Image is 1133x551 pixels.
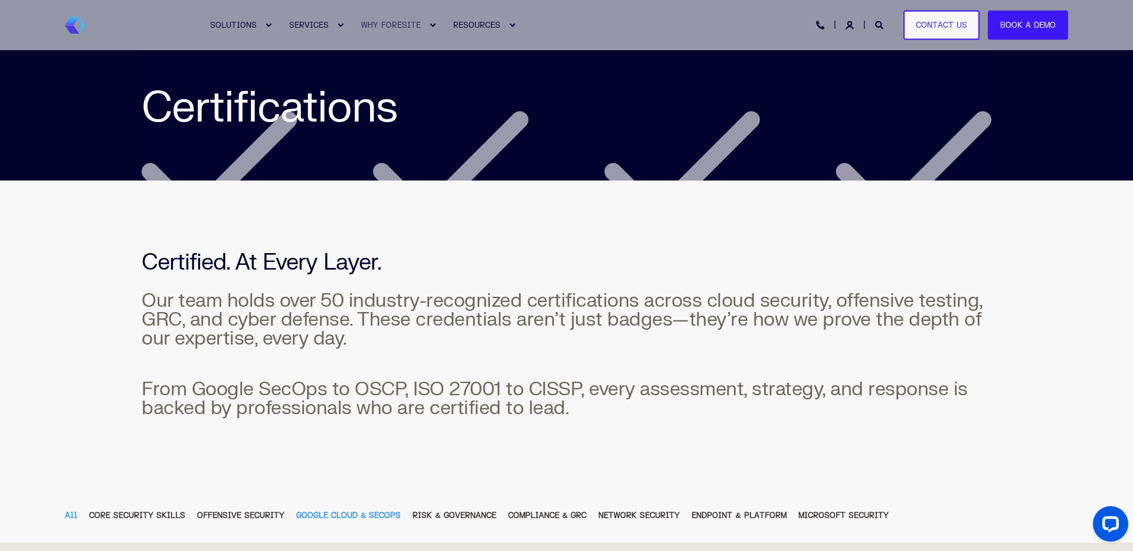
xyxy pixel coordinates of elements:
iframe: LiveChat chat widget [1083,501,1133,551]
div: RISK & GOVERNANCE [412,509,496,522]
div: NETWORK SECURITY [598,509,680,522]
span: Our team holds over 50 industry-recognized certifications across cloud security, offensive testin... [142,288,983,350]
a: Book a Demo [988,10,1068,40]
div: Expand RESOURCES [509,22,516,29]
a: Back to Home [65,17,86,34]
a: Login [846,19,856,29]
div: ENDPOINT & PLATFORM [692,509,786,522]
div: GOOGLE CLOUD & SECOPS [296,509,401,522]
span: WHY FORESITE [361,20,421,29]
div: Expand SOLUTIONS [265,22,272,29]
div: Expand WHY FORESITE [429,22,436,29]
h2: Certified. At Every Layer. [142,251,537,274]
div: OFFENSIVE SECURITY [197,509,284,522]
img: Foresite brand mark, a hexagon shape of blues with a directional arrow to the right hand side [65,17,86,34]
ul: Filter [65,506,1068,525]
div: CORE SECURITY SKILLS [89,509,185,522]
div: COMPLIANCE & GRC [508,509,587,522]
div: All [65,509,77,522]
span: SOLUTIONS [210,20,257,29]
div: MICROSOFT SECURITY [798,509,889,522]
a: Open Search [875,19,886,29]
span: RESOURCES [453,20,500,29]
span: Certifications [142,81,398,135]
div: Expand SERVICES [337,22,344,29]
span: From Google SecOps to OSCP, ISO 27001 to CISSP, every assessment, strategy, and response is backe... [142,377,968,420]
a: Contact Us [903,10,980,40]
